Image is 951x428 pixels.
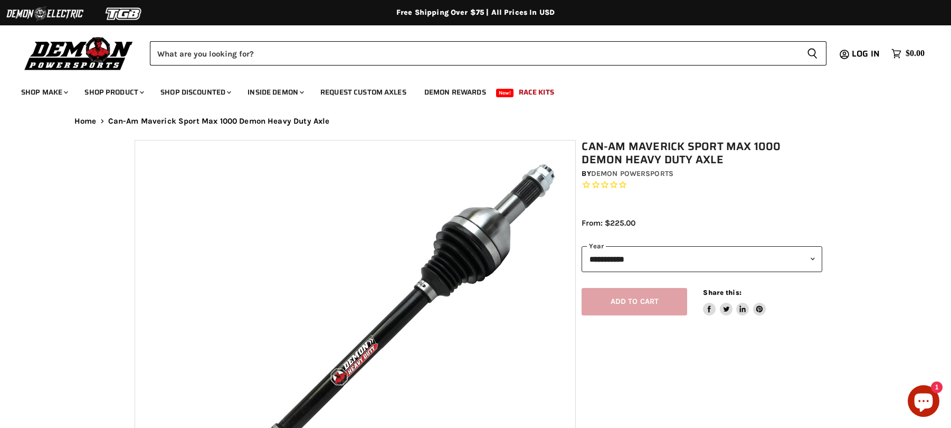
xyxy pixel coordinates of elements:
a: Demon Powersports [591,169,673,178]
aside: Share this: [703,288,766,316]
inbox-online-store-chat: Shopify online store chat [905,385,943,420]
select: year [582,246,822,272]
div: by [582,168,822,180]
span: Log in [852,47,880,60]
a: Race Kits [511,81,562,103]
span: $0.00 [906,49,925,59]
a: Shop Make [13,81,74,103]
form: Product [150,41,826,66]
input: Search [150,41,798,66]
span: Share this: [703,289,741,296]
nav: Breadcrumbs [53,117,898,126]
h1: Can-Am Maverick Sport Max 1000 Demon Heavy Duty Axle [582,140,822,166]
a: Demon Rewards [416,81,494,103]
span: Rated 0.0 out of 5 stars 0 reviews [582,180,822,191]
button: Search [798,41,826,66]
a: Request Custom Axles [312,81,414,103]
a: Shop Product [77,81,150,103]
span: From: $225.00 [582,218,635,228]
div: Free Shipping Over $75 | All Prices In USD [53,8,898,17]
img: Demon Electric Logo 2 [5,4,84,24]
a: Home [74,117,97,126]
span: Can-Am Maverick Sport Max 1000 Demon Heavy Duty Axle [108,117,330,126]
a: Log in [847,49,886,59]
span: New! [496,89,514,97]
a: $0.00 [886,46,930,61]
img: TGB Logo 2 [84,4,164,24]
a: Shop Discounted [153,81,237,103]
ul: Main menu [13,77,922,103]
img: Demon Powersports [21,34,137,72]
a: Inside Demon [240,81,310,103]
